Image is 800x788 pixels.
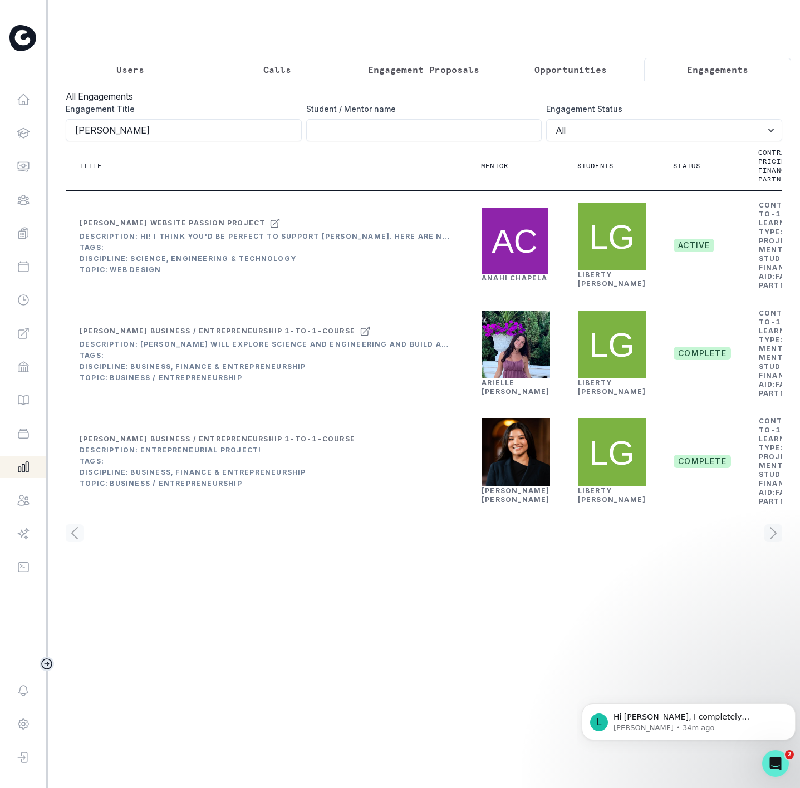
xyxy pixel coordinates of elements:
div: Discipline: Business, Finance & Entrepreneurship [80,468,355,477]
span: 2 [785,750,794,759]
h3: All Engagements [66,90,782,103]
div: Description: Hi! I think you'd be perfect to support [PERSON_NAME]. Here are notes from her last ... [80,232,454,241]
label: Student / Mentor name [306,103,536,115]
iframe: Intercom live chat [762,750,789,777]
a: Anahi Chapela [482,274,548,282]
div: Tags: [80,243,454,252]
button: Toggle sidebar [40,657,54,671]
div: Description: [PERSON_NAME] will explore science and engineering and build an entrepreneurial pass... [80,340,454,349]
div: [PERSON_NAME] Business / Entrepreneurship 1-to-1-course [80,435,355,444]
p: Engagements [687,63,748,76]
a: Liberty [PERSON_NAME] [578,378,646,396]
div: [PERSON_NAME] Business / Entrepreneurship 1-to-1-course [80,327,355,336]
p: Mentor [481,161,508,170]
a: Liberty [PERSON_NAME] [578,270,646,288]
div: Topic: Business / Entrepreneurship [80,373,454,382]
p: Engagement Proposals [368,63,479,76]
label: Engagement Status [546,103,776,115]
b: false [776,488,800,496]
span: active [674,239,714,252]
div: Description: Entrepreneurial project! [80,446,355,455]
p: Users [116,63,144,76]
span: complete [674,455,731,468]
p: Status [673,161,700,170]
p: Opportunities [534,63,607,76]
svg: page right [764,524,782,542]
b: false [776,272,800,280]
a: Arielle [PERSON_NAME] [482,378,550,396]
iframe: Intercom notifications message [577,680,800,758]
label: Engagement Title [66,103,295,115]
svg: page left [66,524,84,542]
div: Topic: Web Design [80,265,454,274]
b: false [776,380,800,388]
p: Title [79,161,102,170]
div: Topic: Business / Entrepreneurship [80,479,355,488]
p: Students [577,161,614,170]
div: Discipline: Science, Engineering & Technology [80,254,454,263]
img: Curious Cardinals Logo [9,25,36,51]
span: complete [674,347,731,360]
p: Calls [263,63,291,76]
a: Liberty [PERSON_NAME] [578,486,646,504]
div: Tags: [80,351,454,360]
div: Discipline: Business, Finance & Entrepreneurship [80,362,454,371]
div: Tags: [80,457,355,466]
a: [PERSON_NAME] [PERSON_NAME] [482,486,550,504]
div: [PERSON_NAME] Website Passion Project [80,219,265,228]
